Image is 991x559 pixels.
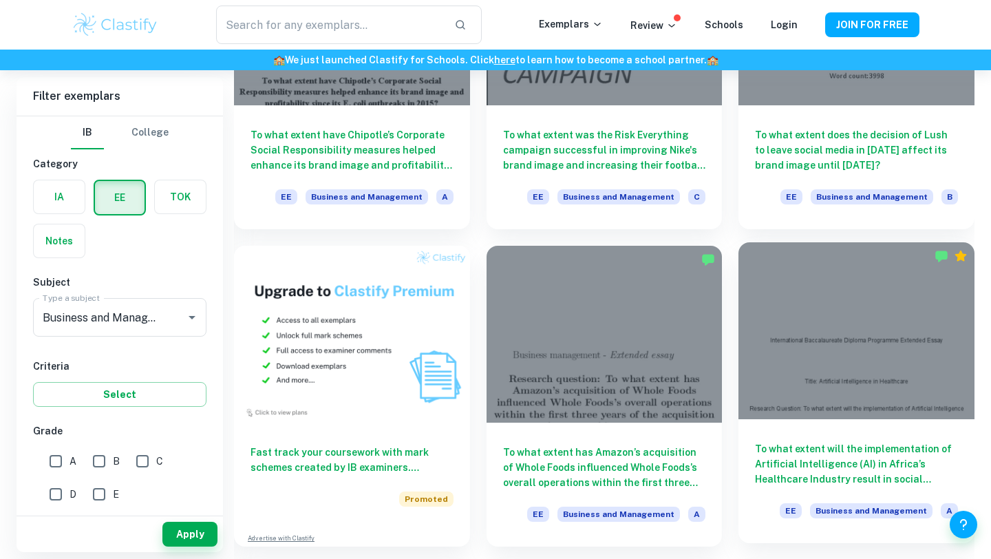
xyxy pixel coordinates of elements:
img: Clastify logo [72,11,159,39]
h6: Grade [33,423,206,439]
h6: Criteria [33,359,206,374]
button: JOIN FOR FREE [825,12,919,37]
h6: To what extent will the implementation of Artificial Intelligence (AI) in Africa’s Healthcare Ind... [755,441,958,487]
span: D [70,487,76,502]
h6: We just launched Clastify for Schools. Click to learn how to become a school partner. [3,52,988,67]
span: 🏫 [707,54,718,65]
div: Filter type choice [71,116,169,149]
span: EE [275,189,297,204]
span: Business and Management [810,503,933,518]
span: Business and Management [557,507,680,522]
button: Open [182,308,202,327]
img: Marked [935,249,948,263]
span: EE [780,503,802,518]
button: Apply [162,522,217,547]
p: Exemplars [539,17,603,32]
button: EE [95,181,145,214]
h6: To what extent was the Risk Everything campaign successful in improving Nike's brand image and in... [503,127,706,173]
h6: Category [33,156,206,171]
button: Help and Feedback [950,511,977,538]
label: Type a subject [43,292,100,304]
h6: Subject [33,275,206,290]
a: To what extent will the implementation of Artificial Intelligence (AI) in Africa’s Healthcare Ind... [738,246,974,547]
div: Premium [954,249,968,263]
span: Business and Management [557,189,680,204]
a: Login [771,19,798,30]
span: A [688,507,705,522]
span: C [156,454,163,469]
span: A [941,503,958,518]
input: Search for any exemplars... [216,6,443,44]
a: Schools [705,19,743,30]
span: Business and Management [306,189,428,204]
a: To what extent has Amazon’s acquisition of Whole Foods influenced Whole Foods’s overall operation... [487,246,723,547]
p: Review [630,18,677,33]
span: E [113,487,119,502]
button: TOK [155,180,206,213]
a: here [494,54,515,65]
span: A [70,454,76,469]
span: B [113,454,120,469]
span: EE [527,507,549,522]
h6: Fast track your coursework with mark schemes created by IB examiners. Upgrade now [251,445,454,475]
button: Notes [34,224,85,257]
h6: Filter exemplars [17,77,223,116]
span: 🏫 [273,54,285,65]
button: Select [33,382,206,407]
span: Promoted [399,492,454,507]
button: IB [71,116,104,149]
span: EE [527,189,549,204]
span: C [688,189,705,204]
button: College [131,116,169,149]
span: Business and Management [811,189,933,204]
img: Marked [701,253,715,266]
h6: To what extent has Amazon’s acquisition of Whole Foods influenced Whole Foods’s overall operation... [503,445,706,490]
h6: To what extent does the decision of Lush to leave social media in [DATE] affect its brand image u... [755,127,958,173]
button: IA [34,180,85,213]
span: B [941,189,958,204]
h6: To what extent have Chipotle’s Corporate Social Responsibility measures helped enhance its brand ... [251,127,454,173]
span: A [436,189,454,204]
img: Thumbnail [234,246,470,423]
span: EE [780,189,802,204]
a: Advertise with Clastify [248,534,315,543]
